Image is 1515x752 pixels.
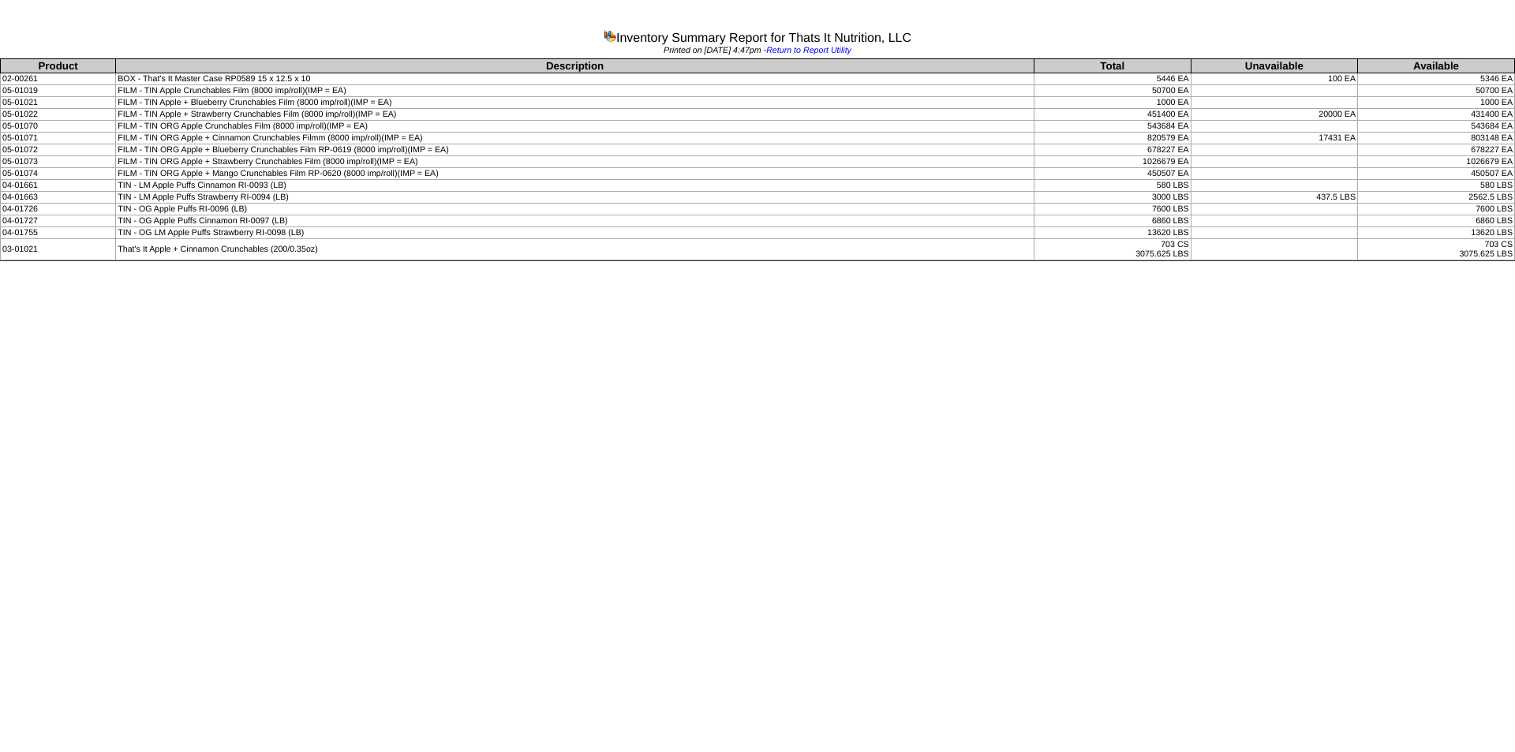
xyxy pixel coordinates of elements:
td: 05-01072 [1,144,116,156]
td: 2562.5 LBS [1358,192,1515,204]
td: 678227 EA [1358,144,1515,156]
td: 05-01021 [1,97,116,109]
td: 05-01022 [1,109,116,121]
td: 20000 EA [1191,109,1357,121]
td: TIN - LM Apple Puffs Strawberry RI-0094 (LB) [116,192,1034,204]
td: 05-01071 [1,133,116,144]
th: Total [1034,59,1191,73]
td: 02-00261 [1,73,116,85]
td: 431400 EA [1358,109,1515,121]
td: FILM - TIN ORG Apple + Blueberry Crunchables Film RP-0619 (8000 imp/roll)(IMP = EA) [116,144,1034,156]
td: 6860 LBS [1358,215,1515,227]
td: 1026679 EA [1358,156,1515,168]
td: FILM - TIN Apple + Blueberry Crunchables Film (8000 imp/roll)(IMP = EA) [116,97,1034,109]
td: 13620 LBS [1358,227,1515,239]
td: BOX - That's It Master Case RP0589 15 x 12.5 x 10 [116,73,1034,85]
td: 05-01073 [1,156,116,168]
td: 6860 LBS [1034,215,1191,227]
td: TIN - OG Apple Puffs RI-0096 (LB) [116,204,1034,215]
td: TIN - LM Apple Puffs Cinnamon RI-0093 (LB) [116,180,1034,192]
td: 803148 EA [1358,133,1515,144]
td: 04-01727 [1,215,116,227]
td: FILM - TIN ORG Apple + Cinnamon Crunchables Filmm (8000 imp/roll)(IMP = EA) [116,133,1034,144]
td: FILM - TIN ORG Apple + Mango Crunchables Film RP-0620 (8000 imp/roll)(IMP = EA) [116,168,1034,180]
td: TIN - OG LM Apple Puffs Strawberry RI-0098 (LB) [116,227,1034,239]
td: 580 LBS [1358,180,1515,192]
td: 450507 EA [1358,168,1515,180]
td: 703 CS 3075.625 LBS [1034,239,1191,260]
td: 13620 LBS [1034,227,1191,239]
td: 7600 LBS [1034,204,1191,215]
td: 17431 EA [1191,133,1357,144]
td: That's It Apple + Cinnamon Crunchables (200/0.35oz) [116,239,1034,260]
td: 04-01726 [1,204,116,215]
th: Unavailable [1191,59,1357,73]
td: 1000 EA [1034,97,1191,109]
th: Description [116,59,1034,73]
td: 543684 EA [1034,121,1191,133]
td: 50700 EA [1034,85,1191,97]
td: FILM - TIN Apple Crunchables Film (8000 imp/roll)(IMP = EA) [116,85,1034,97]
td: 03-01021 [1,239,116,260]
td: FILM - TIN Apple + Strawberry Crunchables Film (8000 imp/roll)(IMP = EA) [116,109,1034,121]
td: 100 EA [1191,73,1357,85]
td: 05-01070 [1,121,116,133]
td: 05-01074 [1,168,116,180]
td: 820579 EA [1034,133,1191,144]
td: 04-01663 [1,192,116,204]
td: 3000 LBS [1034,192,1191,204]
td: 451400 EA [1034,109,1191,121]
td: 05-01019 [1,85,116,97]
td: 5346 EA [1358,73,1515,85]
td: TIN - OG Apple Puffs Cinnamon RI-0097 (LB) [116,215,1034,227]
td: 580 LBS [1034,180,1191,192]
td: 5446 EA [1034,73,1191,85]
td: 04-01661 [1,180,116,192]
td: 437.5 LBS [1191,192,1357,204]
td: FILM - TIN ORG Apple + Strawberry Crunchables Film (8000 imp/roll)(IMP = EA) [116,156,1034,168]
th: Available [1358,59,1515,73]
td: 450507 EA [1034,168,1191,180]
td: 703 CS 3075.625 LBS [1358,239,1515,260]
img: graph.gif [604,29,616,42]
th: Product [1,59,116,73]
td: 543684 EA [1358,121,1515,133]
td: 1026679 EA [1034,156,1191,168]
td: 04-01755 [1,227,116,239]
td: 1000 EA [1358,97,1515,109]
td: 7600 LBS [1358,204,1515,215]
td: 678227 EA [1034,144,1191,156]
td: 50700 EA [1358,85,1515,97]
a: Return to Report Utility [766,46,851,55]
td: FILM - TIN ORG Apple Crunchables Film (8000 imp/roll)(IMP = EA) [116,121,1034,133]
